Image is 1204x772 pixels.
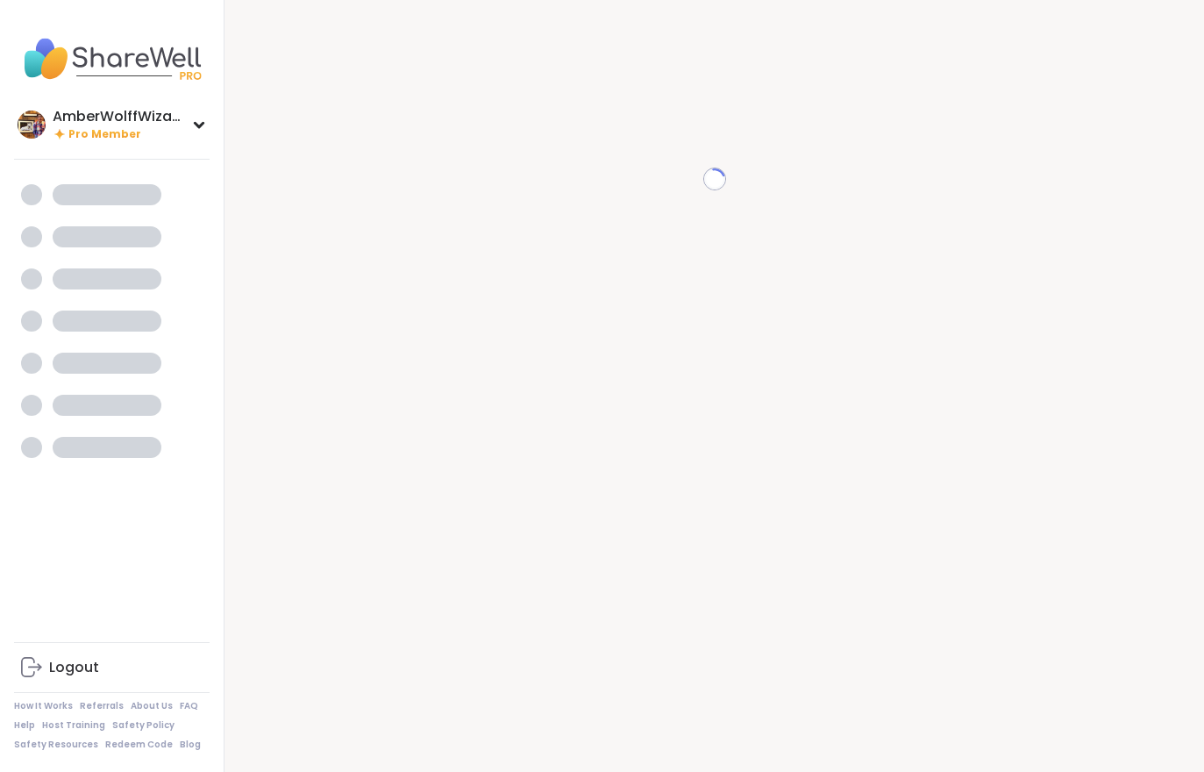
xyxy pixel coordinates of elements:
[42,719,105,732] a: Host Training
[14,28,210,89] img: ShareWell Nav Logo
[68,127,141,142] span: Pro Member
[49,658,99,677] div: Logout
[80,700,124,712] a: Referrals
[131,700,173,712] a: About Us
[53,107,184,126] div: AmberWolffWizard
[112,719,175,732] a: Safety Policy
[14,647,210,689] a: Logout
[14,700,73,712] a: How It Works
[105,739,173,751] a: Redeem Code
[180,700,198,712] a: FAQ
[14,719,35,732] a: Help
[180,739,201,751] a: Blog
[18,111,46,139] img: AmberWolffWizard
[14,739,98,751] a: Safety Resources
